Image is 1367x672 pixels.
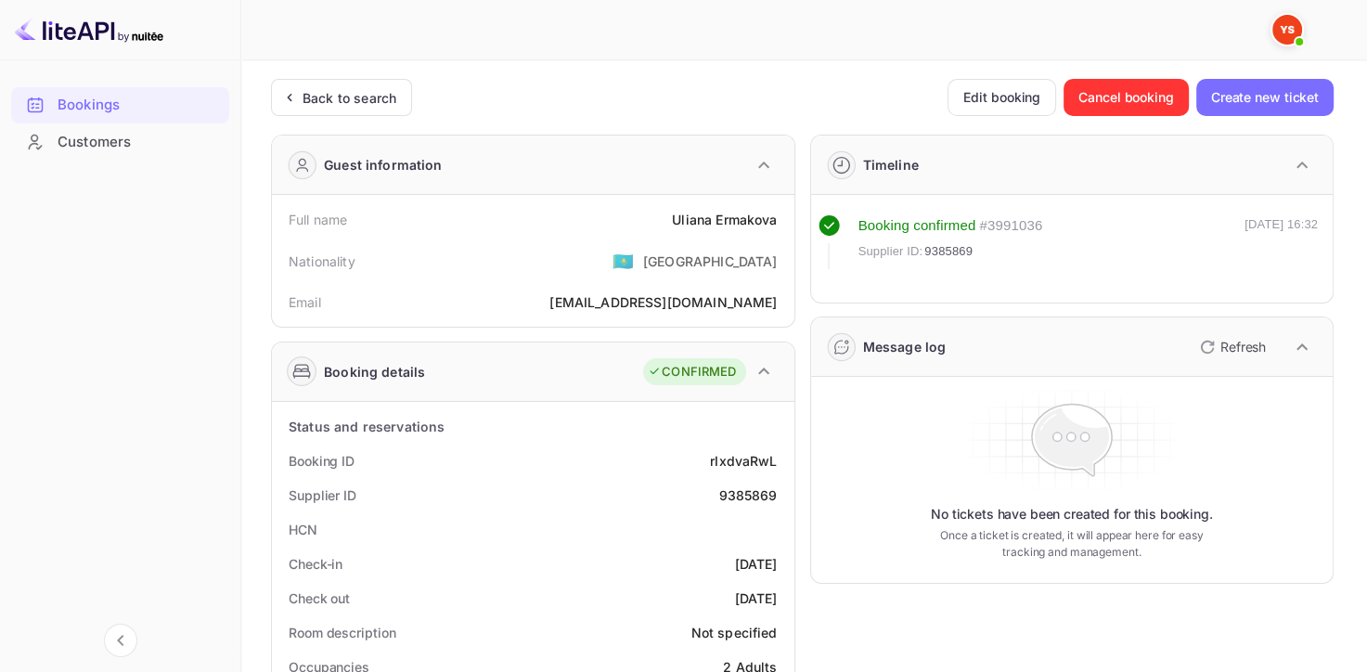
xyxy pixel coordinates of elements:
div: HCN [289,520,317,539]
div: Message log [863,337,947,356]
div: Booking ID [289,451,355,471]
div: CONFIRMED [648,363,736,381]
div: [DATE] 16:32 [1244,215,1318,269]
div: Customers [58,132,220,153]
p: No tickets have been created for this booking. [931,505,1213,523]
div: Back to search [303,88,396,108]
div: [EMAIL_ADDRESS][DOMAIN_NAME] [549,292,777,312]
div: Bookings [58,95,220,116]
div: Check out [289,588,350,608]
div: Booking confirmed [858,215,976,237]
div: 9385869 [718,485,777,505]
div: Full name [289,210,347,229]
div: Uliana Ermakova [672,210,777,229]
button: Edit booking [948,79,1056,116]
div: Supplier ID [289,485,356,505]
div: Room description [289,623,395,642]
button: Cancel booking [1064,79,1189,116]
img: Yandex Support [1272,15,1302,45]
div: [DATE] [735,554,778,574]
div: Status and reservations [289,417,445,436]
button: Create new ticket [1196,79,1334,116]
div: # 3991036 [979,215,1042,237]
p: Refresh [1220,337,1266,356]
div: Guest information [324,155,443,174]
span: United States [613,244,634,278]
a: Bookings [11,87,229,122]
div: rIxdvaRwL [710,451,777,471]
div: Customers [11,124,229,161]
div: Timeline [863,155,919,174]
button: Collapse navigation [104,624,137,657]
div: Booking details [324,362,425,381]
div: Bookings [11,87,229,123]
div: [GEOGRAPHIC_DATA] [643,252,778,271]
div: [DATE] [735,588,778,608]
div: Email [289,292,321,312]
div: Check-in [289,554,342,574]
span: 9385869 [924,242,973,261]
span: Supplier ID: [858,242,923,261]
img: LiteAPI logo [15,15,163,45]
div: Nationality [289,252,355,271]
a: Customers [11,124,229,159]
p: Once a ticket is created, it will appear here for easy tracking and management. [932,527,1211,561]
div: Not specified [691,623,778,642]
button: Refresh [1189,332,1273,362]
